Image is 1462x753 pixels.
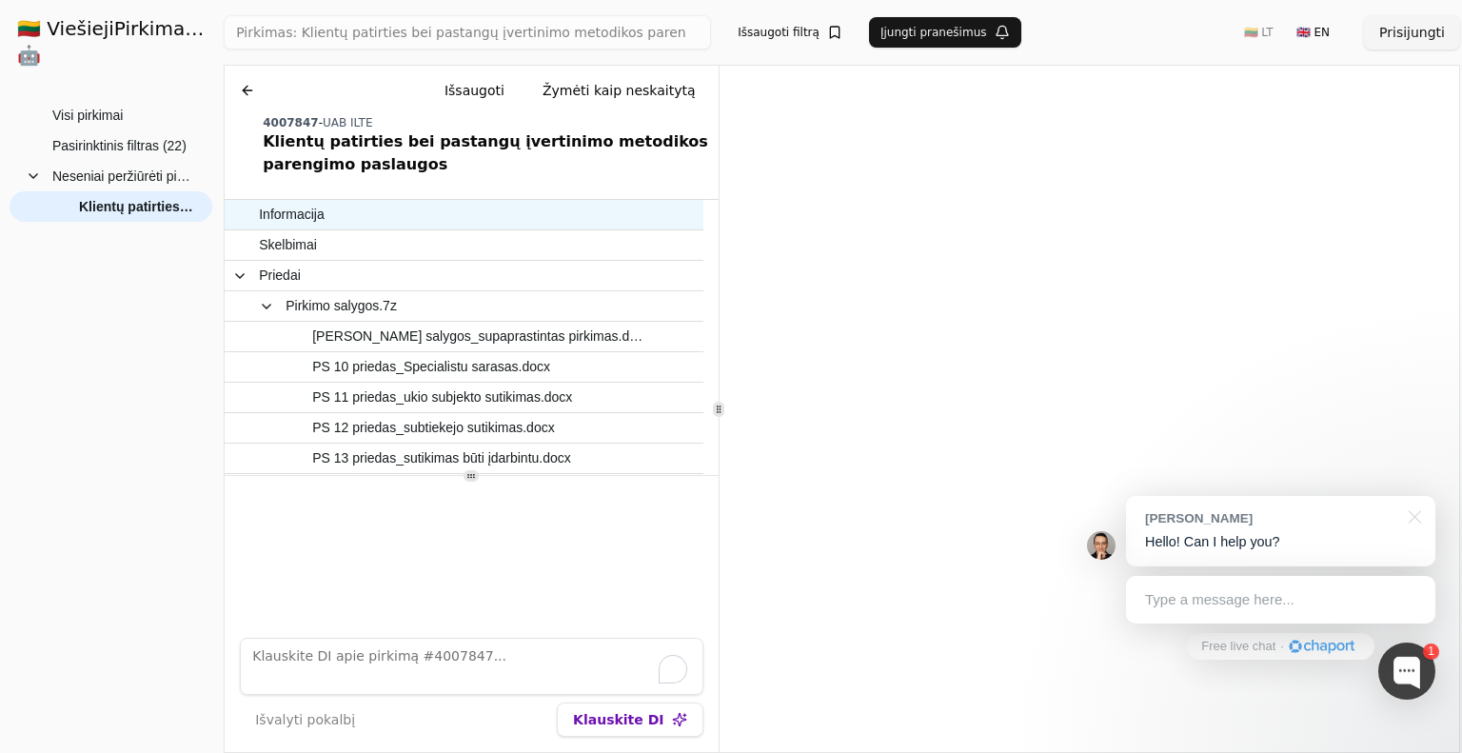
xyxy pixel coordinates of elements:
button: Prisijungti [1364,15,1460,50]
strong: .AI [190,17,220,40]
span: Pasirinktinis filtras (22) [52,131,187,160]
span: Neseniai peržiūrėti pirkimai [52,162,193,190]
span: Visi pirkimai [52,101,123,129]
span: UAB ILTE [323,116,373,129]
span: Informacija [259,201,324,228]
span: Skelbimai [259,231,317,259]
div: 1 [1423,644,1439,660]
button: Išsaugoti [429,73,520,108]
div: Klientų patirties bei pastangų įvertinimo metodikos parengimo paslaugos [263,130,710,176]
button: Klauskite DI [557,703,702,737]
span: Klientų patirties bei pastangų įvertinimo metodikos parengimo paslaugos [79,192,193,221]
span: PS 10 priedas_Specialistu sarasas.docx [312,353,550,381]
span: Free live chat [1201,638,1275,656]
a: Free live chat· [1187,633,1373,660]
span: [PERSON_NAME] salygos_supaprastintas pirkimas.docx [312,323,647,350]
button: Įjungti pranešimus [869,17,1021,48]
div: [PERSON_NAME] [1145,509,1397,527]
button: Žymėti kaip neskaitytą [527,73,711,108]
div: - [263,115,710,130]
div: · [1280,638,1284,656]
button: 🇬🇧 EN [1285,17,1341,48]
span: Pirkimo salygos.7z [286,292,397,320]
img: Jonas [1087,531,1116,560]
span: Priedai [259,262,301,289]
span: PS 12 priedas_subtiekejo sutikimas.docx [312,414,554,442]
button: Išsaugoti filtrą [726,17,854,48]
span: PS 11 priedas_ukio subjekto sutikimas.docx [312,384,572,411]
span: PS 13 priedas_sutikimas būti įdarbintu.docx [312,445,571,472]
p: Hello! Can I help you? [1145,532,1416,552]
span: 4007847 [263,116,318,129]
input: Greita paieška... [224,15,711,50]
div: Type a message here... [1126,576,1435,624]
